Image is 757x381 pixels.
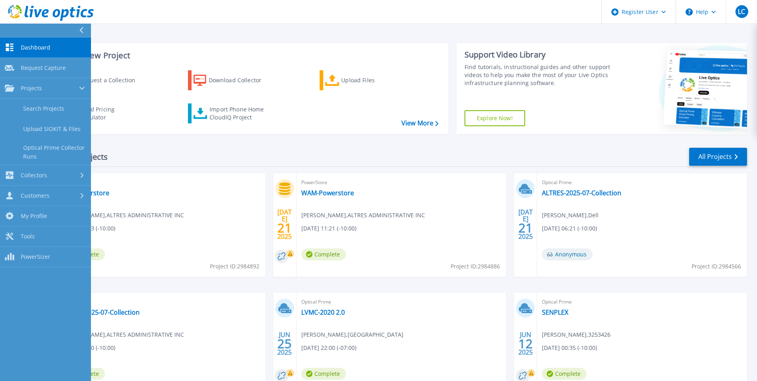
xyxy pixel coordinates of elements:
[60,330,184,339] span: [PERSON_NAME] , ALTRES ADMINISTRATIVE INC
[464,50,613,60] div: Support Video Library
[60,178,261,187] span: PowerStore
[320,70,409,90] a: Upload Files
[21,233,35,240] span: Tools
[60,211,184,220] span: [PERSON_NAME] , ALTRES ADMINISTRATIVE INC
[542,330,611,339] span: [PERSON_NAME] , 3253426
[542,178,742,187] span: Optical Prime
[542,343,597,352] span: [DATE] 00:35 (-10:00)
[518,224,533,231] span: 21
[518,340,533,347] span: 12
[21,64,66,71] span: Request Capture
[542,298,742,306] span: Optical Prime
[542,368,587,380] span: Complete
[21,44,50,51] span: Dashboard
[738,8,745,15] span: LC
[301,189,354,197] a: WAM-Powerstore
[79,72,143,88] div: Request a Collection
[57,103,146,123] a: Cloud Pricing Calculator
[21,192,49,199] span: Customers
[301,224,356,233] span: [DATE] 11:21 (-10:00)
[277,210,292,239] div: [DATE] 2025
[464,110,525,126] a: Explore Now!
[21,253,50,260] span: PowerSizer
[301,368,346,380] span: Complete
[301,178,502,187] span: PowerStore
[464,63,613,87] div: Find tutorials, instructional guides and other support videos to help you make the most of your L...
[518,210,533,239] div: [DATE] 2025
[401,119,439,127] a: View More
[301,308,345,316] a: LVMC-2020 2.0
[451,262,500,271] span: Project ID: 2984886
[542,189,621,197] a: ALTRES-2025-07-Collection
[689,148,747,166] a: All Projects
[341,72,405,88] div: Upload Files
[21,212,47,220] span: My Profile
[209,72,273,88] div: Download Collector
[277,329,292,358] div: JUN 2025
[301,330,403,339] span: [PERSON_NAME] , [GEOGRAPHIC_DATA]
[21,172,47,179] span: Collectors
[542,224,597,233] span: [DATE] 06:21 (-10:00)
[277,340,292,347] span: 25
[60,308,140,316] a: ALTRES-2025-07-Collection
[301,298,502,306] span: Optical Prime
[60,298,261,306] span: Optical Prime
[57,51,438,60] h3: Start a New Project
[78,105,142,121] div: Cloud Pricing Calculator
[301,211,425,220] span: [PERSON_NAME] , ALTRES ADMINISTRATIVE INC
[301,248,346,260] span: Complete
[188,70,277,90] a: Download Collector
[542,308,568,316] a: SENPLEX
[542,211,599,220] span: [PERSON_NAME] , Dell
[518,329,533,358] div: JUN 2025
[210,105,272,121] div: Import Phone Home CloudIQ Project
[21,85,42,92] span: Projects
[210,262,259,271] span: Project ID: 2984892
[277,224,292,231] span: 21
[57,70,146,90] a: Request a Collection
[301,343,356,352] span: [DATE] 22:00 (-07:00)
[692,262,741,271] span: Project ID: 2984566
[542,248,593,260] span: Anonymous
